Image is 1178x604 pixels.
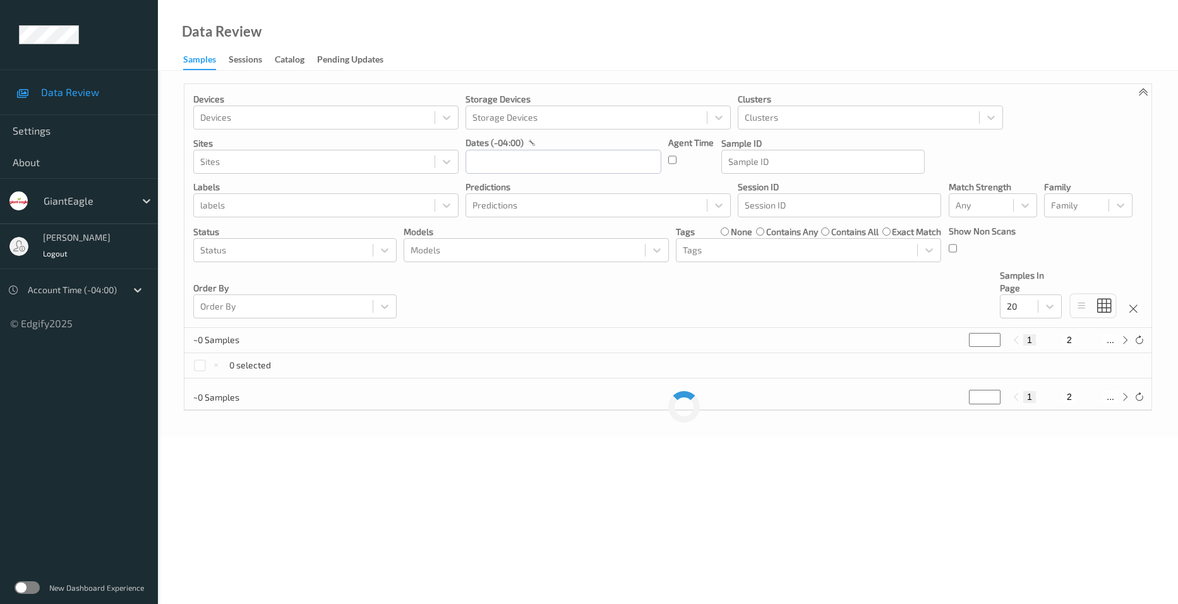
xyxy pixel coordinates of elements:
[404,226,669,238] p: Models
[193,226,397,238] p: Status
[1023,334,1036,346] button: 1
[731,226,752,238] label: none
[275,53,304,69] div: Catalog
[766,226,818,238] label: contains any
[1103,391,1118,402] button: ...
[738,93,1003,106] p: Clusters
[193,282,397,294] p: Order By
[466,136,524,149] p: dates (-04:00)
[193,93,459,106] p: Devices
[229,53,262,69] div: Sessions
[193,334,288,346] p: ~0 Samples
[182,25,261,38] div: Data Review
[738,181,941,193] p: Session ID
[183,53,216,70] div: Samples
[668,136,714,149] p: Agent Time
[229,51,275,69] a: Sessions
[183,51,229,70] a: Samples
[1000,269,1062,294] p: Samples In Page
[317,51,396,69] a: Pending Updates
[193,181,459,193] p: labels
[466,181,731,193] p: Predictions
[892,226,941,238] label: exact match
[949,225,1016,238] p: Show Non Scans
[466,93,731,106] p: Storage Devices
[317,53,383,69] div: Pending Updates
[193,137,459,150] p: Sites
[275,51,317,69] a: Catalog
[949,181,1037,193] p: Match Strength
[831,226,879,238] label: contains all
[1044,181,1133,193] p: Family
[1103,334,1118,346] button: ...
[1023,391,1036,402] button: 1
[721,137,925,150] p: Sample ID
[1063,391,1076,402] button: 2
[193,391,288,404] p: ~0 Samples
[676,226,695,238] p: Tags
[1063,334,1076,346] button: 2
[229,359,271,371] p: 0 selected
